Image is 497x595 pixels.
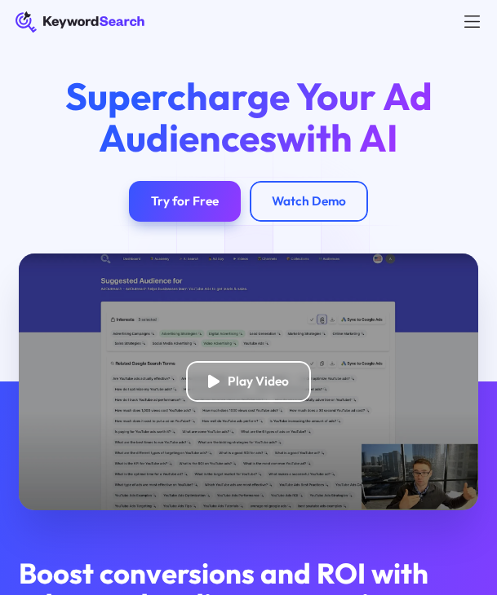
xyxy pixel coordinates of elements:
a: Try for Free [129,181,241,222]
div: Play Video [228,373,289,389]
div: Try for Free [151,193,219,209]
h1: Supercharge Your Ad Audiences [60,76,438,159]
span: with AI [277,114,398,161]
div: Watch Demo [272,193,346,209]
a: open lightbox [19,253,478,510]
